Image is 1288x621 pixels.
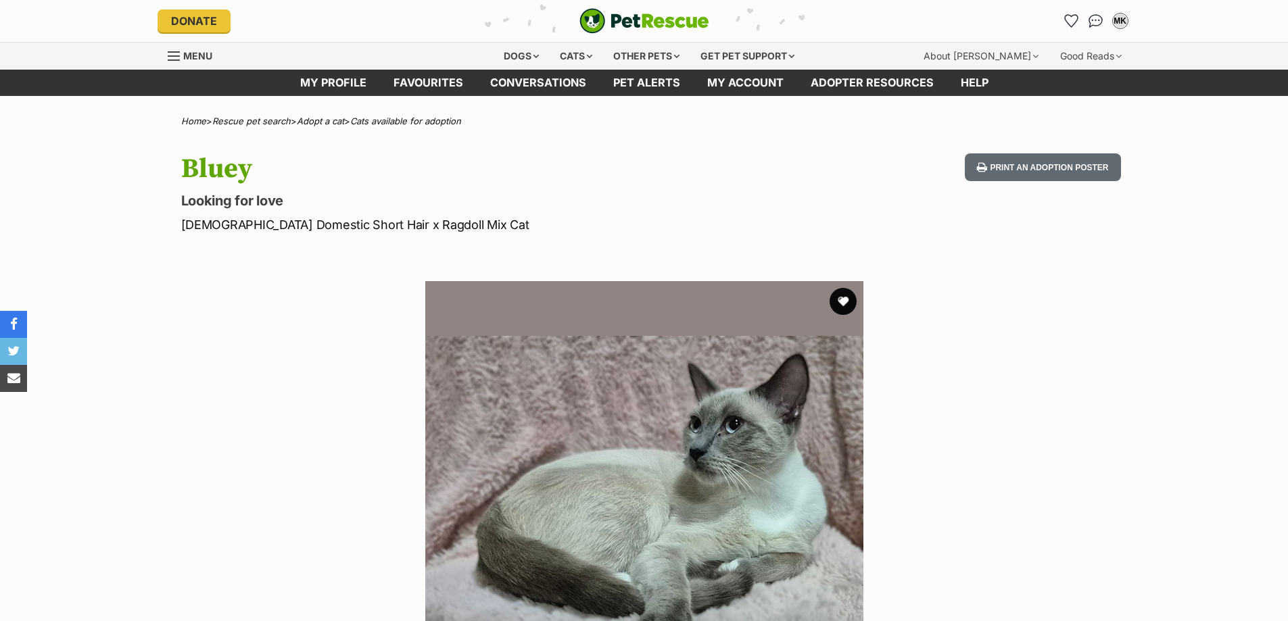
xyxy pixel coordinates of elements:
a: Adopt a cat [297,116,344,126]
a: Rescue pet search [212,116,291,126]
a: Conversations [1085,10,1107,32]
a: Help [947,70,1002,96]
p: [DEMOGRAPHIC_DATA] Domestic Short Hair x Ragdoll Mix Cat [181,216,753,234]
div: About [PERSON_NAME] [914,43,1048,70]
ul: Account quick links [1061,10,1131,32]
div: MK [1114,14,1127,28]
a: Menu [168,43,222,67]
img: logo-cat-932fe2b9b8326f06289b0f2fb663e598f794de774fb13d1741a6617ecf9a85b4.svg [579,8,709,34]
button: My account [1110,10,1131,32]
p: Looking for love [181,191,753,210]
a: conversations [477,70,600,96]
div: Get pet support [691,43,804,70]
div: Good Reads [1051,43,1131,70]
a: Favourites [380,70,477,96]
div: > > > [147,116,1141,126]
a: PetRescue [579,8,709,34]
div: Cats [550,43,602,70]
a: Adopter resources [797,70,947,96]
a: Pet alerts [600,70,694,96]
button: Print an adoption poster [965,153,1120,181]
button: favourite [830,288,857,315]
a: Donate [158,9,231,32]
a: Favourites [1061,10,1082,32]
span: Menu [183,50,212,61]
h1: Bluey [181,153,753,184]
a: Cats available for adoption [350,116,461,126]
div: Other pets [604,43,689,70]
div: Dogs [494,43,548,70]
a: My profile [287,70,380,96]
a: My account [694,70,797,96]
img: chat-41dd97257d64d25036548639549fe6c8038ab92f7586957e7f3b1b290dea8141.svg [1089,14,1103,28]
a: Home [181,116,206,126]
